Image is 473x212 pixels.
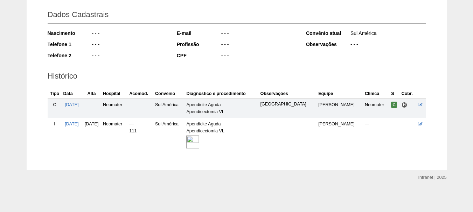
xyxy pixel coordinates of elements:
[350,30,426,38] div: Sul América
[402,102,408,108] span: Hospital
[82,98,102,118] td: —
[154,118,185,152] td: Sul América
[363,118,390,152] td: —
[306,30,350,37] div: Convênio atual
[221,30,297,38] div: - - -
[363,89,390,99] th: Clínica
[185,89,259,99] th: Diagnóstico e procedimento
[317,118,363,152] td: [PERSON_NAME]
[102,98,128,118] td: Neomater
[48,41,91,48] div: Telefone 1
[62,89,82,99] th: Data
[49,101,61,108] div: C
[154,89,185,99] th: Convênio
[91,30,167,38] div: - - -
[221,52,297,61] div: - - -
[185,118,259,152] td: Apendicite Aguda Apendicectomia VL
[317,89,363,99] th: Equipe
[221,41,297,50] div: - - -
[128,118,154,152] td: — 111
[65,102,79,107] a: [DATE]
[48,69,426,85] h2: Histórico
[128,98,154,118] td: —
[85,122,99,126] span: [DATE]
[185,98,259,118] td: Apendicite Aguda Apendicectomia VL
[350,41,426,50] div: - - -
[391,102,397,108] span: Confirmada
[177,41,221,48] div: Profissão
[317,98,363,118] td: [PERSON_NAME]
[128,89,154,99] th: Acomod.
[418,174,447,181] div: Intranet | 2025
[102,89,128,99] th: Hospital
[390,89,400,99] th: S
[82,89,102,99] th: Alta
[177,30,221,37] div: E-mail
[48,8,426,24] h2: Dados Cadastrais
[91,41,167,50] div: - - -
[400,89,417,99] th: Cobr.
[49,120,61,127] div: I
[91,52,167,61] div: - - -
[177,52,221,59] div: CPF
[306,41,350,48] div: Observações
[48,30,91,37] div: Nascimento
[102,118,128,152] td: Neomater
[48,52,91,59] div: Telefone 2
[48,89,62,99] th: Tipo
[65,122,79,126] a: [DATE]
[260,101,316,107] p: [GEOGRAPHIC_DATA]
[154,98,185,118] td: Sul América
[363,98,390,118] td: Neomater
[259,89,317,99] th: Observações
